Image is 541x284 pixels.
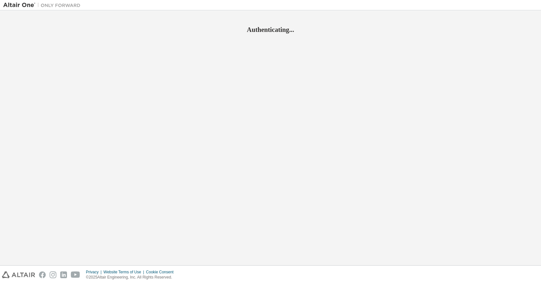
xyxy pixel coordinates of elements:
[39,271,46,278] img: facebook.svg
[2,271,35,278] img: altair_logo.svg
[146,269,177,275] div: Cookie Consent
[50,271,56,278] img: instagram.svg
[60,271,67,278] img: linkedin.svg
[3,25,538,34] h2: Authenticating...
[103,269,146,275] div: Website Terms of Use
[86,275,177,280] p: © 2025 Altair Engineering, Inc. All Rights Reserved.
[86,269,103,275] div: Privacy
[3,2,84,8] img: Altair One
[71,271,80,278] img: youtube.svg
